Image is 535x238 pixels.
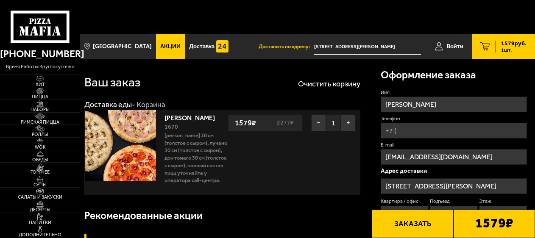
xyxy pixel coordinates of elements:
[447,44,463,50] span: Войти
[185,34,233,59] a: Доставка
[381,149,527,165] input: @
[381,198,429,205] label: Квартира / офис
[501,41,527,47] span: 1579 руб.
[164,111,223,122] a: [PERSON_NAME]
[311,114,326,131] button: −
[341,114,356,131] button: +
[164,123,178,130] span: 1670
[381,141,527,149] label: E-mail
[326,114,341,131] span: 1
[233,115,258,131] strong: 1579 ₽
[479,198,527,205] label: Этаж
[430,198,478,205] label: Подъезд
[189,44,215,50] span: Доставка
[216,40,229,53] img: 15daf4d41897b9f0e9f617042186c801.svg
[259,44,314,50] span: Доставить по адресу:
[381,97,527,112] input: Имя
[93,44,152,50] span: [GEOGRAPHIC_DATA]
[137,100,165,110] div: Корзина
[84,210,203,221] h3: Рекомендованные акции
[156,34,185,59] a: Акции
[298,80,360,88] button: Очистить корзину
[381,123,527,138] input: +7 (
[84,100,135,109] a: Доставка еды-
[501,47,527,53] span: 1 шт.
[381,70,476,80] h3: Оформление заказа
[84,76,140,89] h1: Ваш заказ
[276,120,298,126] s: 2277 ₽
[314,39,421,55] input: Ваш адрес доставки
[164,132,228,184] p: [PERSON_NAME] 30 см (толстое с сыром), Лучано 30 см (толстое с сыром), Дон Томаго 30 см (толстое ...
[475,216,513,231] b: 1579 ₽
[372,210,453,238] button: Заказать
[381,168,527,174] p: Адрес доставки
[381,89,527,96] label: Имя
[381,115,527,122] label: Телефон
[160,44,181,50] span: Акции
